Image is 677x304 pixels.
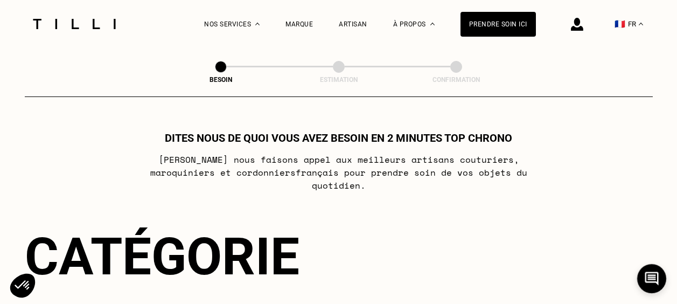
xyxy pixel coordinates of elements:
[402,76,510,84] div: Confirmation
[615,19,625,29] span: 🇫🇷
[167,76,275,84] div: Besoin
[430,23,435,25] img: Menu déroulant à propos
[165,132,512,144] h1: Dites nous de quoi vous avez besoin en 2 minutes top chrono
[460,12,536,37] a: Prendre soin ici
[125,153,552,192] p: [PERSON_NAME] nous faisons appel aux meilleurs artisans couturiers , maroquiniers et cordonniers ...
[25,226,653,287] div: Catégorie
[285,76,393,84] div: Estimation
[255,23,260,25] img: Menu déroulant
[339,20,367,28] a: Artisan
[29,19,120,29] img: Logo du service de couturière Tilli
[571,18,583,31] img: icône connexion
[285,20,313,28] a: Marque
[639,23,643,25] img: menu déroulant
